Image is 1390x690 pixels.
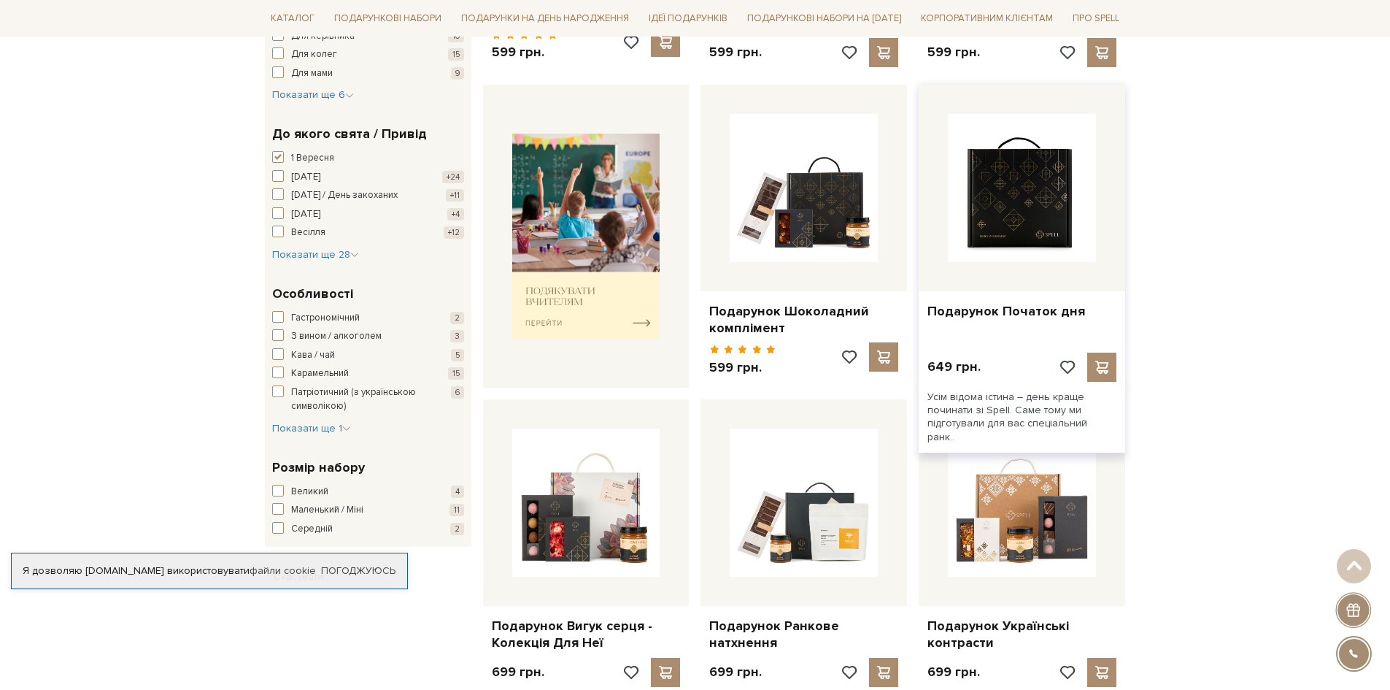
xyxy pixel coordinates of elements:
button: [DATE] / День закоханих +11 [272,188,464,203]
span: Кава / чай [291,348,335,363]
span: [DATE] / День закоханих [291,188,398,203]
button: [DATE] +4 [272,207,464,222]
p: 699 грн. [709,664,762,681]
div: Усім відома істина – день краще починати зі Spell. Саме тому ми підготували для вас спеціальний р... [919,382,1125,453]
p: 599 грн. [709,359,776,376]
span: 6 [451,386,464,399]
span: 2 [450,523,464,535]
button: З вином / алкоголем 3 [272,329,464,344]
button: Весілля +12 [272,226,464,240]
button: Середній 2 [272,522,464,537]
a: Подарунок Шоколадний комплімент [709,303,898,337]
a: Подарунок Ранкове натхнення [709,618,898,652]
a: Погоджуюсь [321,564,395,578]
span: [DATE] [291,170,320,185]
span: Показати ще 6 [272,88,354,101]
span: Показати ще 28 [272,248,359,261]
button: Маленький / Міні 11 [272,503,464,518]
a: Подарункові набори [328,7,447,30]
p: 699 грн. [927,664,980,681]
a: Подарунок Вигук серця - Колекція Для Неї [492,618,681,652]
span: +4 [447,208,464,221]
span: 2 [450,312,464,324]
button: Для мами 9 [272,66,464,81]
span: [DATE] [291,207,320,222]
span: Карамельний [291,367,349,381]
span: 4 [451,486,464,498]
span: 1 Вересня [291,151,334,166]
p: 599 грн. [492,44,558,61]
a: Подарунки на День народження [455,7,635,30]
span: 9 [451,67,464,80]
span: Великий [291,485,328,499]
button: Великий 4 [272,485,464,499]
a: Подарунок Початок дня [927,303,1116,320]
button: Кава / чай 5 [272,348,464,363]
button: Показати ще 6 [272,88,354,102]
span: Для мами [291,66,333,81]
button: Патріотичний (з українською символікою) 6 [272,386,464,414]
span: Розмір набору [272,458,365,478]
span: +11 [446,189,464,202]
a: Ідеї подарунків [643,7,733,30]
span: Середній [291,522,333,537]
span: +24 [442,171,464,183]
a: Подарунок Українські контрасти [927,618,1116,652]
button: Показати ще 1 [272,421,351,436]
p: 599 грн. [709,44,762,61]
p: 599 грн. [927,44,980,61]
span: Гастрономічний [291,311,360,326]
span: +12 [444,226,464,239]
button: Карамельний 15 [272,367,464,381]
button: 1 Вересня [272,151,464,166]
span: 15 [448,367,464,380]
a: Корпоративним клієнтам [915,6,1059,31]
span: Для колег [291,47,337,62]
a: Каталог [265,7,320,30]
a: Про Spell [1067,7,1125,30]
span: Показати ще 1 [272,422,351,434]
span: 10 [448,30,464,42]
button: Показати ще 28 [272,248,359,262]
p: 699 грн. [492,664,544,681]
button: [DATE] +24 [272,170,464,185]
img: Подарунок Початок дня [948,114,1096,262]
div: Я дозволяю [DOMAIN_NAME] використовувати [12,564,407,578]
span: 3 [450,330,464,342]
button: Гастрономічний 2 [272,311,464,326]
p: 649 грн. [927,359,981,375]
img: banner [512,134,660,339]
a: Подарункові набори на [DATE] [741,6,907,31]
span: Весілля [291,226,325,240]
span: Патріотичний (з українською символікою) [291,386,424,414]
span: До якого свята / Привід [272,124,427,144]
button: Для колег 15 [272,47,464,62]
span: 5 [451,349,464,361]
span: 11 [449,504,464,516]
span: Особливості [272,284,353,304]
span: Маленький / Міні [291,503,363,518]
span: 15 [448,48,464,61]
span: З вином / алкоголем [291,329,382,344]
a: файли cookie [250,564,316,577]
